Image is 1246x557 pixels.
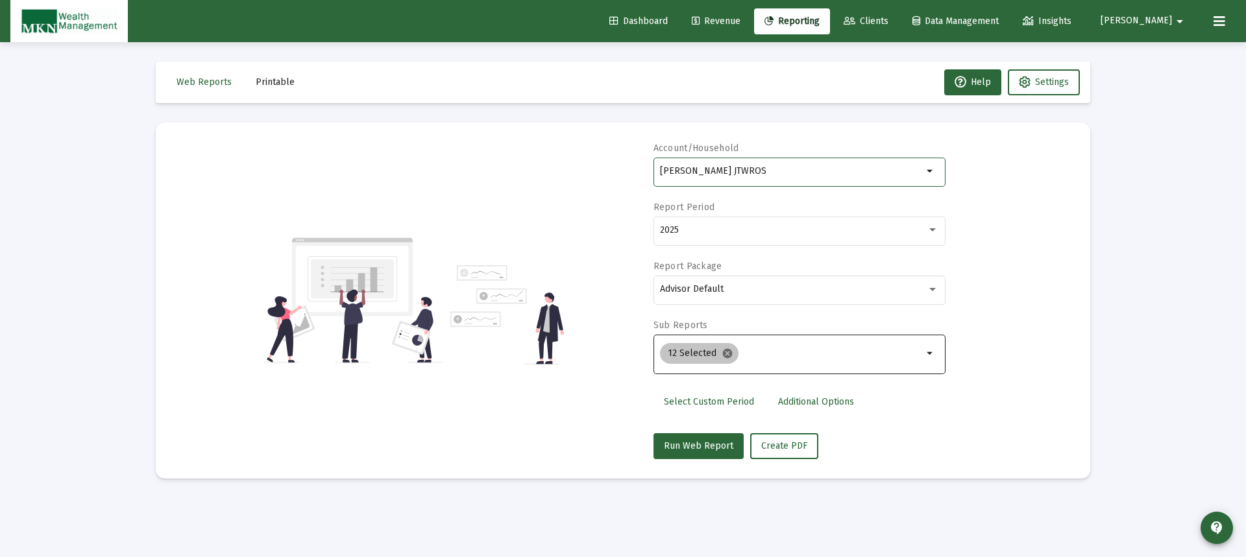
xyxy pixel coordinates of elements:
a: Insights [1012,8,1082,34]
mat-icon: cancel [722,348,733,359]
label: Sub Reports [654,320,708,331]
img: reporting [264,236,443,364]
span: Dashboard [609,16,668,27]
button: [PERSON_NAME] [1085,8,1203,34]
a: Revenue [681,8,751,34]
span: Reporting [764,16,820,27]
mat-chip: 12 Selected [660,343,739,364]
span: Insights [1023,16,1071,27]
button: Printable [245,69,305,95]
span: Additional Options [778,396,854,407]
span: Clients [844,16,888,27]
button: Run Web Report [654,433,744,459]
img: reporting-alt [450,265,564,364]
mat-icon: arrow_drop_down [1172,8,1188,34]
img: Dashboard [20,8,118,34]
span: Advisor Default [660,283,724,294]
mat-chip-list: Selection [660,340,923,366]
mat-icon: arrow_drop_down [923,346,938,361]
span: 2025 [660,224,679,235]
span: Help [955,77,991,88]
a: Dashboard [599,8,678,34]
span: Create PDF [761,440,807,451]
span: Settings [1035,77,1069,88]
span: Run Web Report [664,440,733,451]
input: Search or select an account or household [660,166,923,176]
button: Create PDF [750,433,818,459]
a: Data Management [902,8,1009,34]
button: Web Reports [166,69,242,95]
span: Printable [256,77,295,88]
span: [PERSON_NAME] [1101,16,1172,27]
span: Data Management [912,16,999,27]
span: Web Reports [177,77,232,88]
mat-icon: contact_support [1209,520,1225,536]
span: Revenue [692,16,740,27]
label: Account/Household [654,143,739,154]
button: Help [944,69,1001,95]
label: Report Period [654,202,715,213]
a: Clients [833,8,899,34]
span: Select Custom Period [664,396,754,407]
mat-icon: arrow_drop_down [923,163,938,179]
label: Report Package [654,261,722,272]
button: Settings [1008,69,1080,95]
a: Reporting [754,8,830,34]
